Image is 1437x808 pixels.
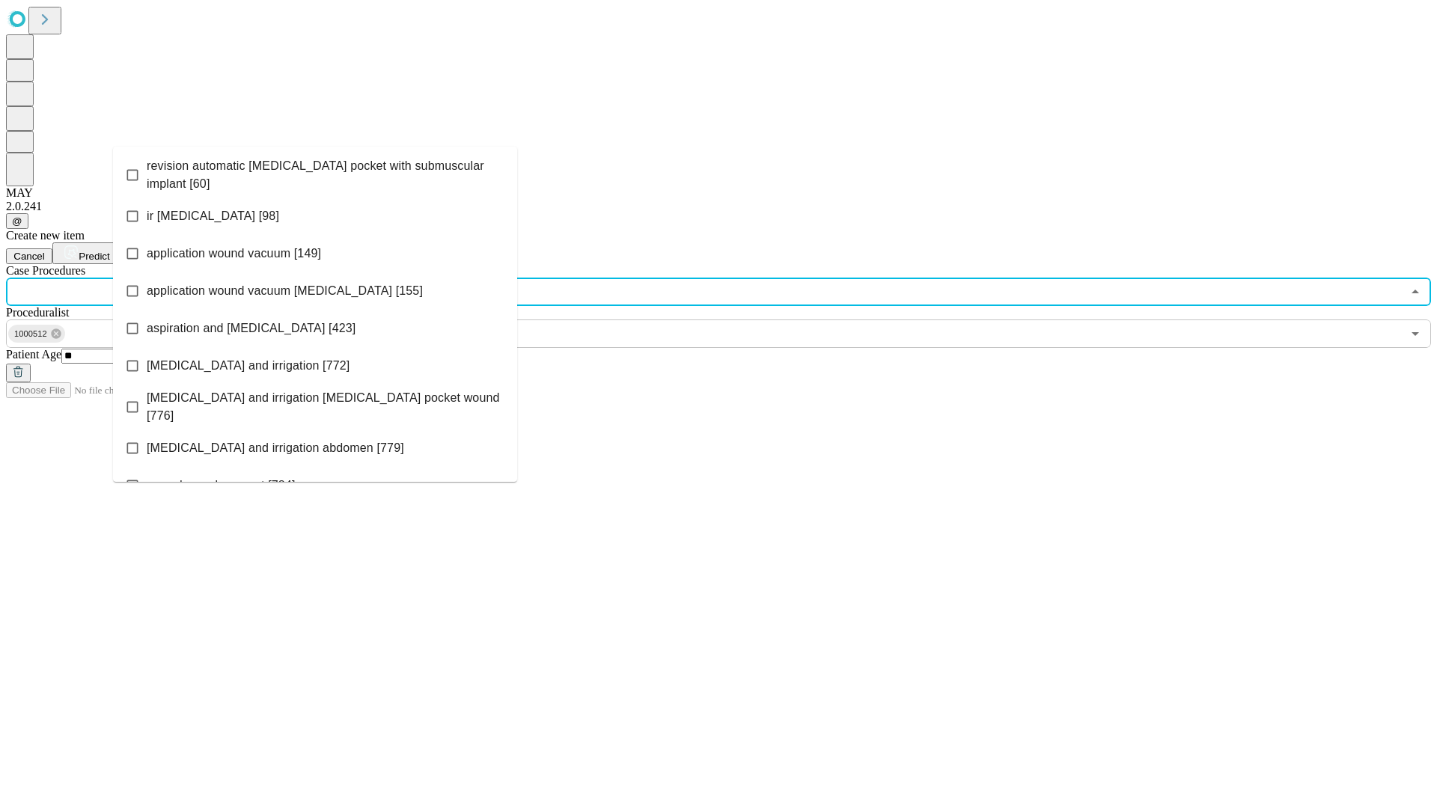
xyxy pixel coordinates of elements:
[147,282,423,300] span: application wound vacuum [MEDICAL_DATA] [155]
[13,251,45,262] span: Cancel
[6,200,1431,213] div: 2.0.241
[147,207,279,225] span: ir [MEDICAL_DATA] [98]
[6,248,52,264] button: Cancel
[147,357,350,375] span: [MEDICAL_DATA] and irrigation [772]
[147,389,505,425] span: [MEDICAL_DATA] and irrigation [MEDICAL_DATA] pocket wound [776]
[147,477,296,495] span: wound vac placement [784]
[8,325,53,343] span: 1000512
[6,348,61,361] span: Patient Age
[79,251,109,262] span: Predict
[147,319,356,337] span: aspiration and [MEDICAL_DATA] [423]
[1405,281,1426,302] button: Close
[147,245,321,263] span: application wound vacuum [149]
[6,306,69,319] span: Proceduralist
[6,213,28,229] button: @
[147,157,505,193] span: revision automatic [MEDICAL_DATA] pocket with submuscular implant [60]
[8,325,65,343] div: 1000512
[6,264,85,277] span: Scheduled Procedure
[52,242,121,264] button: Predict
[6,229,85,242] span: Create new item
[147,439,404,457] span: [MEDICAL_DATA] and irrigation abdomen [779]
[6,186,1431,200] div: MAY
[1405,323,1426,344] button: Open
[12,215,22,227] span: @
